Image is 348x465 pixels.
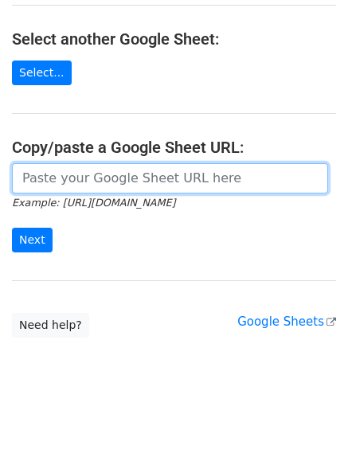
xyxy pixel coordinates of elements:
h4: Select another Google Sheet: [12,29,336,49]
a: Select... [12,61,72,85]
input: Next [12,228,53,252]
small: Example: [URL][DOMAIN_NAME] [12,197,175,209]
input: Paste your Google Sheet URL here [12,163,328,193]
a: Need help? [12,313,89,338]
h4: Copy/paste a Google Sheet URL: [12,138,336,157]
iframe: Chat Widget [268,389,348,465]
a: Google Sheets [237,315,336,329]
